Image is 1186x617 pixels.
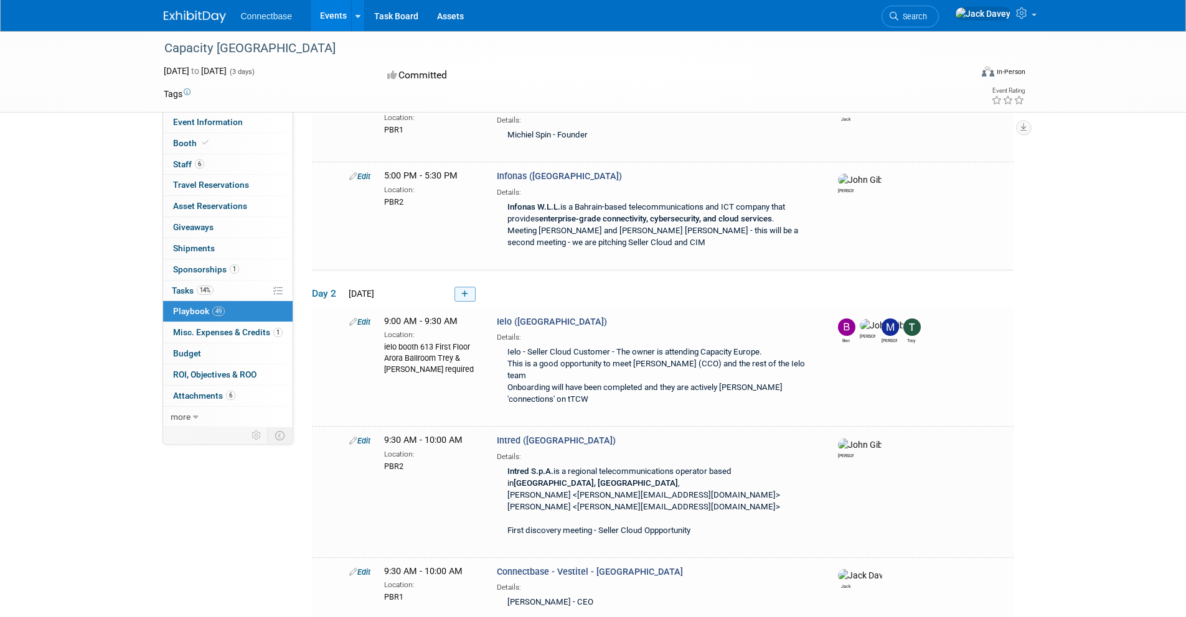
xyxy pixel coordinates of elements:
a: Edit [349,436,370,445]
a: more [163,407,293,427]
img: Format-Inperson.png [982,67,994,77]
span: Shipments [173,243,215,253]
a: Edit [349,172,370,181]
div: PBR1 [384,590,478,603]
span: Misc. Expenses & Credits [173,327,283,337]
span: Asset Reservations [173,201,247,211]
img: John Giblin [838,438,882,451]
img: Trey Willis [903,318,921,336]
span: Booth [173,138,211,148]
span: Connectbase - Vestitel - [GEOGRAPHIC_DATA] [497,567,683,577]
div: Details: [497,578,817,593]
div: Location: [384,111,478,123]
span: [DATE] [DATE] [164,66,227,76]
img: Mary Ann Rose [882,318,899,336]
span: 1 [273,328,283,337]
img: John Giblin [838,174,882,186]
div: Jack Davey [838,582,854,590]
a: Sponsorships1 [163,259,293,280]
div: is a Bahrain-based telecommunications and ICT company that provides . Meeting [PERSON_NAME] and [... [497,198,817,254]
div: PBR2 [384,460,478,472]
div: ielo booth 613 First Floor Arora Ballroom Trey & [PERSON_NAME] required [384,340,478,375]
div: John Giblin [860,332,875,340]
div: John Giblin [838,186,854,194]
span: 6 [226,391,235,400]
span: Tasks [172,285,214,295]
span: Budget [173,348,201,358]
div: Ben Edmond [838,336,854,344]
a: Playbook49 [163,301,293,322]
div: John Giblin [838,451,854,459]
a: Search [882,6,939,27]
span: Attachments [173,391,235,401]
div: Trey Willis [903,336,919,344]
td: Tags [164,88,191,100]
div: Location: [384,578,478,590]
span: 5:00 PM - 5:30 PM [384,170,458,181]
a: Shipments [163,238,293,259]
img: Jack Davey [955,7,1011,21]
span: 49 [212,307,225,316]
span: Travel Reservations [173,180,249,190]
div: Jack Davey [838,114,854,123]
b: Intred S.p.A. [507,466,553,476]
div: Michiel Spin - Founder [497,126,817,146]
div: Mary Ann Rose [882,336,897,344]
span: Connectbase [241,11,293,21]
div: Location: [384,328,478,340]
div: PBR1 [384,123,478,136]
a: Budget [163,343,293,364]
div: PBR2 [384,195,478,208]
div: Details: [497,328,817,343]
a: Attachments6 [163,386,293,406]
img: Ben Edmond [838,318,855,336]
span: [DATE] [345,289,374,299]
i: Booth reservation complete [202,139,209,146]
span: 9:00 AM - 9:30 AM [384,316,458,327]
span: ROI, Objectives & ROO [173,369,256,379]
div: Location: [384,447,478,460]
span: (3 days) [228,68,255,76]
a: Booth [163,133,293,154]
div: Event Format [898,65,1026,83]
b: Infonas W.L.L. [507,202,560,211]
div: Details: [497,183,817,198]
span: Intred ([GEOGRAPHIC_DATA]) [497,435,616,446]
span: 6 [195,159,204,169]
div: is a regional telecommunications operator based in , [PERSON_NAME] <[PERSON_NAME][EMAIL_ADDRESS][... [497,462,817,542]
a: Giveaways [163,217,293,238]
div: Details: [497,111,817,126]
b: [GEOGRAPHIC_DATA], [GEOGRAPHIC_DATA] [514,478,678,488]
span: to [189,66,201,76]
a: Tasks14% [163,281,293,301]
span: Search [898,12,927,21]
a: Misc. Expenses & Credits1 [163,322,293,343]
span: Giveaways [173,222,214,232]
span: more [171,412,191,422]
span: 9:30 AM - 10:00 AM [384,566,463,577]
span: Sponsorships [173,264,239,274]
span: Infonas ([GEOGRAPHIC_DATA]) [497,171,622,182]
div: Ielo - Seller Cloud Customer - The owner is attending Capacity Europe. This is a good opportunity... [497,343,817,411]
div: Event Rating [991,88,1025,94]
span: 1 [230,264,239,274]
div: Capacity [GEOGRAPHIC_DATA] [160,37,953,60]
a: Asset Reservations [163,196,293,216]
td: Toggle Event Tabs [267,427,293,443]
a: ROI, Objectives & ROO [163,364,293,385]
div: [PERSON_NAME] - CEO [497,593,817,613]
a: Edit [349,567,370,577]
td: Personalize Event Tab Strip [246,427,268,443]
img: ExhibitDay [164,11,226,23]
a: Travel Reservations [163,175,293,195]
a: Edit [349,317,370,327]
img: John Giblin [860,319,903,332]
a: Staff6 [163,154,293,175]
div: Committed [384,65,659,86]
a: Event Information [163,112,293,132]
div: Details: [497,448,817,462]
img: Jack Davey [838,569,882,582]
div: Location: [384,183,478,195]
span: Event Information [173,117,243,127]
b: enterprise-grade connectivity, cybersecurity, and cloud services [539,214,772,223]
